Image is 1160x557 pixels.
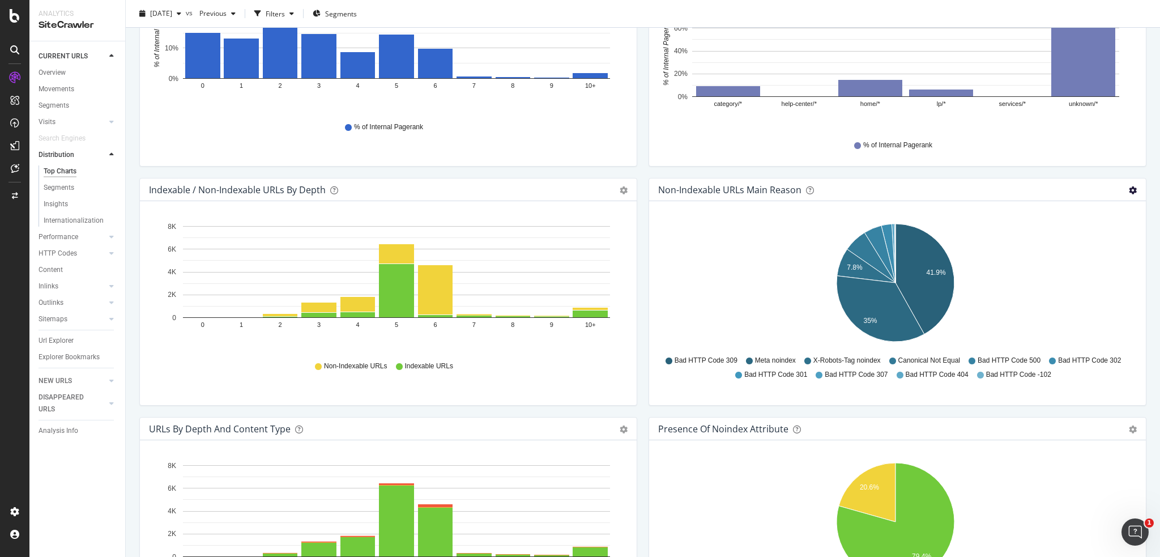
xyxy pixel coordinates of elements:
[149,184,326,195] div: Indexable / Non-Indexable URLs by Depth
[39,67,66,79] div: Overview
[550,322,553,329] text: 9
[201,83,204,90] text: 0
[39,67,117,79] a: Overview
[39,231,106,243] a: Performance
[39,351,117,363] a: Explorer Bookmarks
[39,83,74,95] div: Movements
[135,5,186,23] button: [DATE]
[149,423,291,435] div: URLs by Depth and Content Type
[405,362,453,371] span: Indexable URLs
[1129,186,1137,194] div: gear
[39,149,106,161] a: Distribution
[863,141,932,150] span: % of Internal Pagerank
[168,245,176,253] text: 6K
[978,356,1040,365] span: Bad HTTP Code 500
[186,7,195,17] span: vs
[658,219,1133,351] svg: A chart.
[755,356,796,365] span: Meta noindex
[585,83,596,90] text: 10+
[433,322,437,329] text: 6
[240,83,243,90] text: 1
[356,322,359,329] text: 4
[39,116,106,128] a: Visits
[39,264,63,276] div: Content
[44,198,68,210] div: Insights
[240,322,243,329] text: 1
[1058,356,1121,365] span: Bad HTTP Code 302
[847,263,863,271] text: 7.8%
[279,322,282,329] text: 2
[39,133,97,144] a: Search Engines
[149,219,624,351] div: A chart.
[39,149,74,161] div: Distribution
[863,317,877,325] text: 35%
[201,322,204,329] text: 0
[250,5,298,23] button: Filters
[39,9,116,19] div: Analytics
[39,297,63,309] div: Outlinks
[195,5,240,23] button: Previous
[39,231,78,243] div: Performance
[662,16,670,86] text: % of Internal Pagerank
[195,8,227,18] span: Previous
[472,83,476,90] text: 7
[395,83,398,90] text: 5
[168,268,176,276] text: 4K
[266,8,285,18] div: Filters
[511,322,514,329] text: 8
[1129,426,1137,433] div: gear
[44,182,117,194] a: Segments
[675,356,737,365] span: Bad HTTP Code 309
[39,297,106,309] a: Outlinks
[550,83,553,90] text: 9
[658,184,801,195] div: Non-Indexable URLs Main Reason
[39,280,106,292] a: Inlinks
[674,24,688,32] text: 60%
[825,370,888,380] span: Bad HTTP Code 307
[39,392,106,415] a: DISAPPEARED URLS
[317,83,321,90] text: 3
[472,322,476,329] text: 7
[39,313,106,325] a: Sitemaps
[44,165,76,177] div: Top Charts
[39,425,117,437] a: Analysis Info
[898,356,960,365] span: Canonical Not Equal
[433,83,437,90] text: 6
[317,322,321,329] text: 3
[813,356,881,365] span: X-Robots-Tag noindex
[927,269,946,277] text: 41.9%
[1145,518,1154,528] span: 1
[620,186,628,194] div: gear
[168,484,176,492] text: 6K
[585,322,596,329] text: 10+
[325,8,357,18] span: Segments
[860,101,881,108] text: home/*
[39,50,106,62] a: CURRENT URLS
[674,70,688,78] text: 20%
[168,223,176,231] text: 8K
[172,314,176,322] text: 0
[658,423,788,435] div: Presence of noindex attribute
[39,375,106,387] a: NEW URLS
[39,100,117,112] a: Segments
[39,264,117,276] a: Content
[511,83,514,90] text: 8
[714,101,742,108] text: category/*
[860,484,879,492] text: 20.6%
[39,425,78,437] div: Analysis Info
[169,75,179,83] text: 0%
[165,44,178,52] text: 10%
[906,370,969,380] span: Bad HTTP Code 404
[986,370,1051,380] span: Bad HTTP Code -102
[744,370,807,380] span: Bad HTTP Code 301
[168,462,176,470] text: 8K
[356,83,359,90] text: 4
[39,313,67,325] div: Sitemaps
[674,47,688,55] text: 40%
[395,322,398,329] text: 5
[324,362,387,371] span: Non-Indexable URLs
[39,100,69,112] div: Segments
[168,291,176,299] text: 2K
[39,392,96,415] div: DISAPPEARED URLS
